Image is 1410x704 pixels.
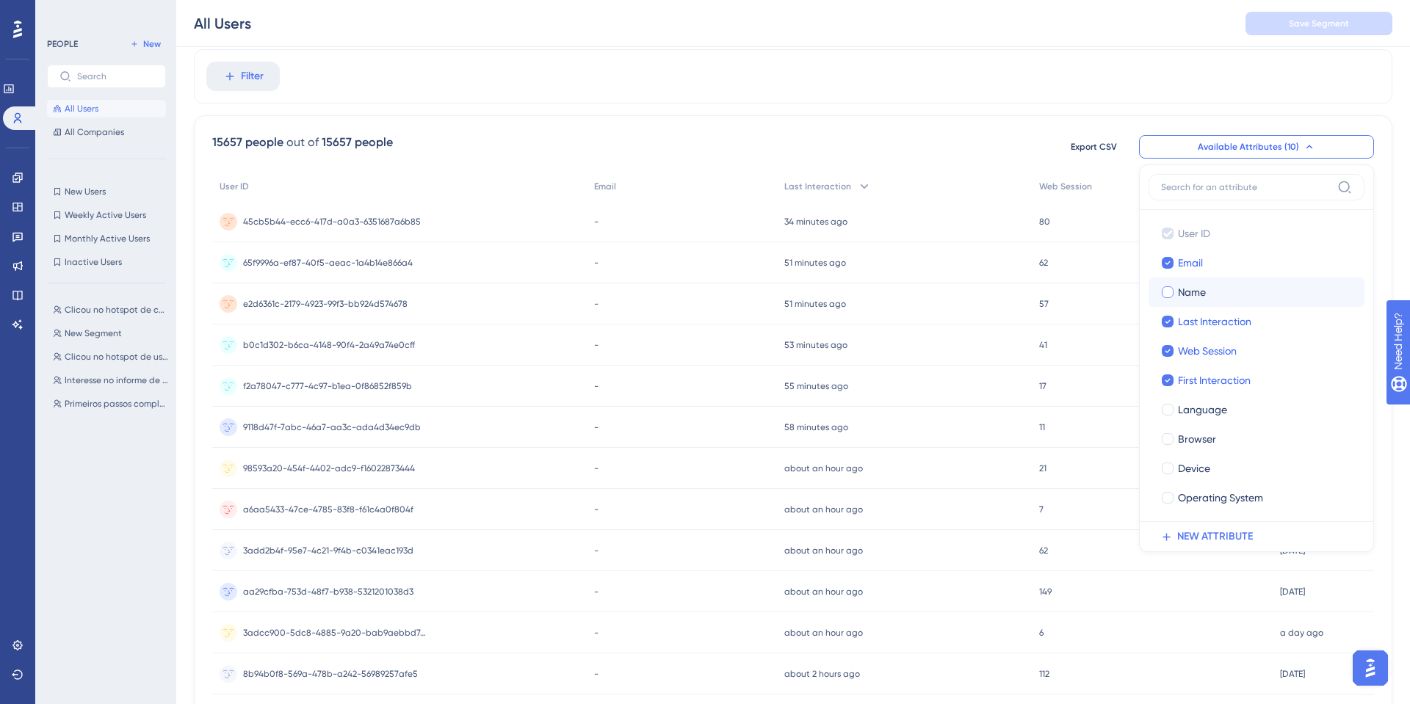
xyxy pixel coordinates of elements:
[65,103,98,115] span: All Users
[784,504,863,515] time: about an hour ago
[594,627,599,639] span: -
[1039,586,1052,598] span: 149
[65,209,146,221] span: Weekly Active Users
[1178,225,1210,242] span: User ID
[1348,646,1392,690] iframe: UserGuiding AI Assistant Launcher
[784,669,860,679] time: about 2 hours ago
[1178,489,1263,507] span: Operating System
[1178,371,1251,389] span: First Interaction
[1039,339,1047,351] span: 41
[1280,628,1323,638] time: a day ago
[1039,421,1045,433] span: 11
[1178,254,1203,272] span: Email
[594,668,599,680] span: -
[1039,380,1046,392] span: 17
[594,462,599,474] span: -
[1161,181,1331,193] input: Search for an attribute
[594,181,616,192] span: Email
[47,348,175,366] button: Clicou no hotspot de usuário
[65,351,169,363] span: Clicou no hotspot de usuário
[47,230,166,247] button: Monthly Active Users
[784,628,863,638] time: about an hour ago
[65,256,122,268] span: Inactive Users
[784,217,847,227] time: 34 minutes ago
[65,374,169,386] span: Interesse no informe de condição [PERSON_NAME]
[1039,257,1048,269] span: 62
[1198,141,1299,153] span: Available Attributes (10)
[784,299,846,309] time: 51 minutes ago
[65,233,150,244] span: Monthly Active Users
[784,181,851,192] span: Last Interaction
[784,258,846,268] time: 51 minutes ago
[594,339,599,351] span: -
[594,545,599,556] span: -
[1039,504,1044,515] span: 7
[1071,141,1117,153] span: Export CSV
[47,371,175,389] button: Interesse no informe de condição [PERSON_NAME]
[784,587,863,597] time: about an hour ago
[1057,135,1130,159] button: Export CSV
[220,181,249,192] span: User ID
[1177,528,1253,545] span: NEW ATTRIBUTE
[47,253,166,271] button: Inactive Users
[594,421,599,433] span: -
[784,463,863,473] time: about an hour ago
[47,301,175,319] button: Clicou no hotspot de checklist personalizado
[243,545,413,556] span: 3add2b4f-95e7-4c21-9f4b-c0341eac193d
[194,13,251,34] div: All Users
[1178,313,1251,330] span: Last Interaction
[243,216,421,228] span: 45cb5b44-ecc6-417d-a0a3-6351687a6b85
[784,340,847,350] time: 53 minutes ago
[1280,587,1305,597] time: [DATE]
[125,35,166,53] button: New
[1139,135,1374,159] button: Available Attributes (10)
[212,134,283,151] div: 15657 people
[243,668,418,680] span: 8b94b0f8-569a-478b-a242-56989257afe5
[243,257,413,269] span: 65f9996a-ef87-40f5-aeac-1a4b14e866a4
[594,298,599,310] span: -
[243,627,427,639] span: 3adcc900-5dc8-4885-9a20-bab9aebbd740
[594,504,599,515] span: -
[47,324,175,342] button: New Segment
[47,395,175,413] button: Primeiros passos completos
[1039,627,1044,639] span: 6
[1039,181,1092,192] span: Web Session
[47,123,166,141] button: All Companies
[286,134,319,151] div: out of
[206,62,280,91] button: Filter
[784,545,863,556] time: about an hour ago
[1039,216,1050,228] span: 80
[1289,18,1349,29] span: Save Segment
[1039,545,1048,556] span: 62
[65,126,124,138] span: All Companies
[594,216,599,228] span: -
[77,71,153,81] input: Search
[47,183,166,200] button: New Users
[35,4,92,21] span: Need Help?
[243,298,408,310] span: e2d6361c-2179-4923-99f3-bb924d574678
[1245,12,1392,35] button: Save Segment
[65,398,169,410] span: Primeiros passos completos
[1149,522,1373,551] button: NEW ATTRIBUTE
[243,421,421,433] span: 9118d47f-7abc-46a7-aa3c-ada4d34ec9db
[1178,342,1237,360] span: Web Session
[143,38,161,50] span: New
[65,186,106,197] span: New Users
[243,462,415,474] span: 98593a20-454f-4402-adc9-f16022873444
[594,586,599,598] span: -
[47,206,166,224] button: Weekly Active Users
[243,380,412,392] span: f2a78047-c777-4c97-b1ea-0f86852f859b
[1039,298,1049,310] span: 57
[1178,460,1210,477] span: Device
[243,504,413,515] span: a6aa5433-47ce-4785-83f8-f61c4a0f804f
[47,100,166,117] button: All Users
[322,134,393,151] div: 15657 people
[65,304,169,316] span: Clicou no hotspot de checklist personalizado
[243,586,413,598] span: aa29cfba-753d-48f7-b938-5321201038d3
[594,380,599,392] span: -
[65,327,122,339] span: New Segment
[47,38,78,50] div: PEOPLE
[1178,283,1206,301] span: Name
